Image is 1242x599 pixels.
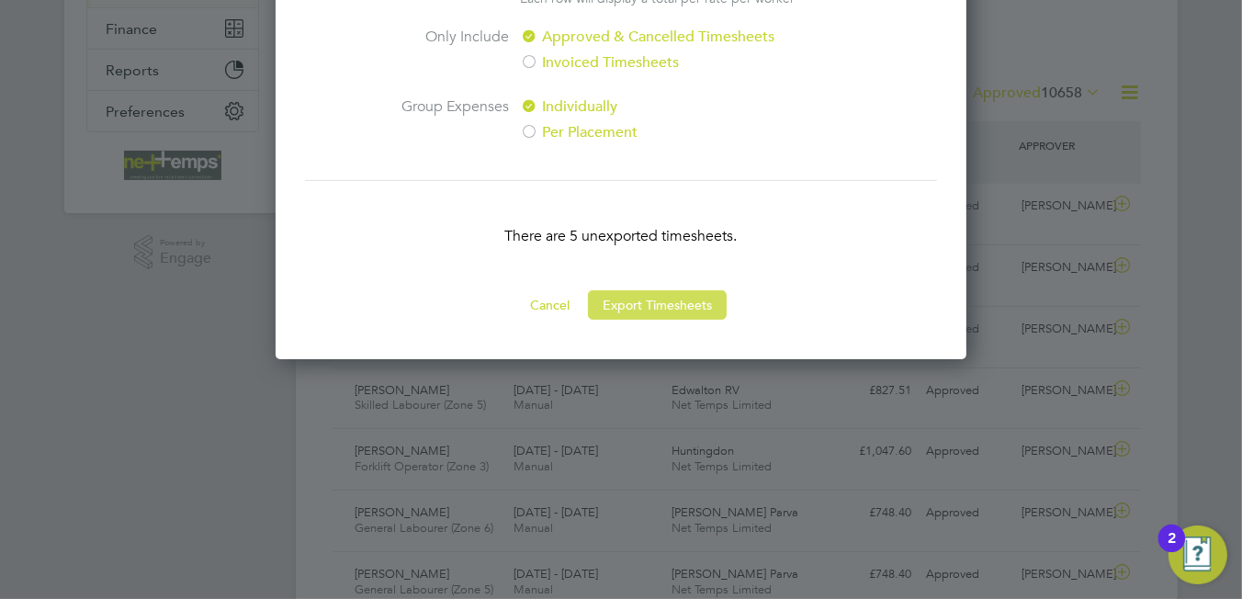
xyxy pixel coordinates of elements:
[1169,526,1227,584] button: Open Resource Center, 2 new notifications
[520,96,828,118] label: Individually
[588,290,727,320] button: Export Timesheets
[515,290,584,320] button: Cancel
[520,121,828,143] label: Per Placement
[305,225,937,247] p: There are 5 unexported timesheets.
[371,26,509,73] label: Only Include
[520,26,828,48] label: Approved & Cancelled Timesheets
[371,96,509,143] label: Group Expenses
[520,51,828,73] label: Invoiced Timesheets
[1168,538,1176,562] div: 2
